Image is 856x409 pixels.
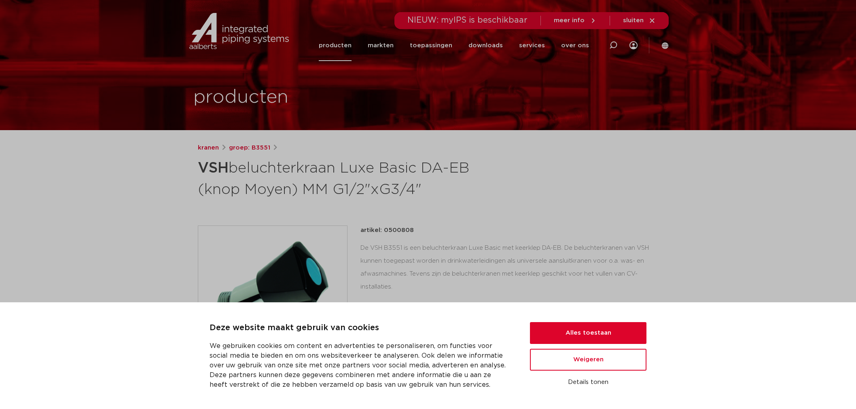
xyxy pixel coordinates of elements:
a: producten [319,30,352,61]
a: services [519,30,545,61]
span: meer info [554,17,585,23]
div: De VSH B3551 is een beluchterkraan Luxe Basic met keerklep DA-EB. De beluchterkranen van VSH kunn... [360,242,658,323]
button: Details tonen [530,375,646,389]
img: Product Image for VSH beluchterkraan Luxe Basic DA-EB (knop Moyen) MM G1/2"xG3/4" [198,226,347,375]
a: over ons [561,30,589,61]
span: NIEUW: myIPS is beschikbaar [407,16,528,24]
a: groep: B3551 [229,143,270,153]
button: Alles toestaan [530,322,646,344]
a: kranen [198,143,219,153]
nav: Menu [319,30,589,61]
a: toepassingen [410,30,452,61]
p: Deze website maakt gebruik van cookies [210,322,511,335]
p: artikel: 0500808 [360,226,414,235]
a: downloads [468,30,503,61]
a: sluiten [623,17,656,24]
strong: VSH [198,161,229,175]
h1: producten [193,84,288,110]
a: markten [368,30,394,61]
button: Weigeren [530,349,646,371]
a: meer info [554,17,597,24]
span: sluiten [623,17,644,23]
h1: beluchterkraan Luxe Basic DA-EB (knop Moyen) MM G1/2"xG3/4" [198,156,502,200]
p: We gebruiken cookies om content en advertenties te personaliseren, om functies voor social media ... [210,341,511,390]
